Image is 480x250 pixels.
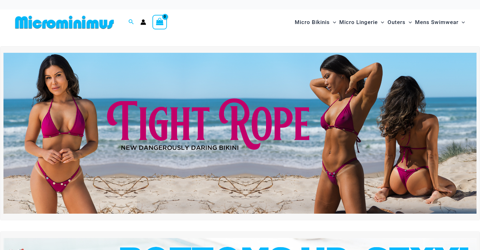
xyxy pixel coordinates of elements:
a: Micro BikinisMenu ToggleMenu Toggle [293,13,338,32]
img: MM SHOP LOGO FLAT [13,15,116,29]
a: OutersMenu ToggleMenu Toggle [386,13,413,32]
span: Outers [388,14,406,30]
a: View Shopping Cart, empty [152,15,167,29]
span: Menu Toggle [406,14,412,30]
a: Search icon link [128,18,134,26]
a: Account icon link [140,19,146,25]
a: Micro LingerieMenu ToggleMenu Toggle [338,13,386,32]
span: Menu Toggle [459,14,465,30]
img: Tight Rope Pink Bikini [3,53,477,214]
span: Menu Toggle [330,14,336,30]
a: Mens SwimwearMenu ToggleMenu Toggle [413,13,466,32]
span: Menu Toggle [378,14,384,30]
span: Micro Lingerie [339,14,378,30]
nav: Site Navigation [292,12,467,33]
span: Micro Bikinis [295,14,330,30]
span: Mens Swimwear [415,14,459,30]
